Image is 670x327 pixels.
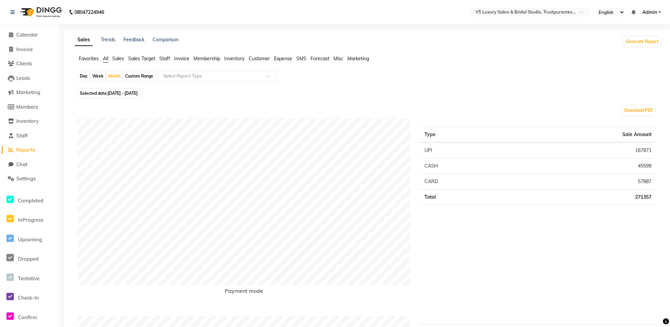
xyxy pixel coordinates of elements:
[112,56,124,62] span: Sales
[77,288,410,297] h6: Payment mode
[420,158,507,174] td: CASH
[2,103,57,111] a: Members
[17,3,64,22] img: logo
[2,175,57,183] a: Settings
[347,56,369,62] span: Marketing
[18,217,43,223] span: InProgress
[507,190,655,205] td: 271357
[16,104,38,110] span: Members
[16,132,28,139] span: Staff
[123,71,155,81] div: Custom Range
[78,71,89,81] div: Day
[16,31,38,38] span: Calendar
[296,56,306,62] span: SMS
[2,146,57,154] a: Reports
[2,161,57,169] a: Chat
[420,174,507,190] td: CARD
[507,143,655,158] td: 167871
[2,132,57,140] a: Staff
[16,118,39,124] span: Inventory
[2,60,57,68] a: Clients
[75,34,93,46] a: Sales
[420,190,507,205] td: Total
[18,314,37,321] span: Confirm
[16,89,40,95] span: Marketing
[174,56,189,62] span: Invoice
[623,106,655,115] button: Download PDF
[624,37,660,46] button: Generate Report
[16,60,32,67] span: Clients
[274,56,292,62] span: Expense
[224,56,245,62] span: Inventory
[128,56,155,62] span: Sales Target
[16,46,33,52] span: Invoice
[2,89,57,96] a: Marketing
[74,3,104,22] b: 08047224946
[642,9,657,16] span: Admin
[507,158,655,174] td: 45599
[123,37,144,43] a: Feedback
[193,56,220,62] span: Membership
[101,37,115,43] a: Trends
[420,143,507,158] td: UPI
[16,147,35,153] span: Reports
[18,295,39,301] span: Check-In
[18,236,42,243] span: Upcoming
[16,161,27,168] span: Chat
[107,71,122,81] div: Month
[18,197,43,204] span: Completed
[249,56,270,62] span: Customer
[2,31,57,39] a: Calendar
[2,74,57,82] a: Leads
[79,56,99,62] span: Favorites
[507,174,655,190] td: 57887
[2,117,57,125] a: Inventory
[507,127,655,143] th: Sale Amount
[310,56,329,62] span: Forecast
[333,56,343,62] span: Misc
[2,46,57,53] a: Invoice
[78,89,139,97] span: Selected date:
[103,56,108,62] span: All
[16,175,36,182] span: Settings
[18,275,40,282] span: Tentative
[153,37,179,43] a: Comparison
[91,71,105,81] div: Week
[420,127,507,143] th: Type
[159,56,170,62] span: Staff
[18,256,39,262] span: Dropped
[16,75,30,81] span: Leads
[108,91,138,96] span: [DATE] - [DATE]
